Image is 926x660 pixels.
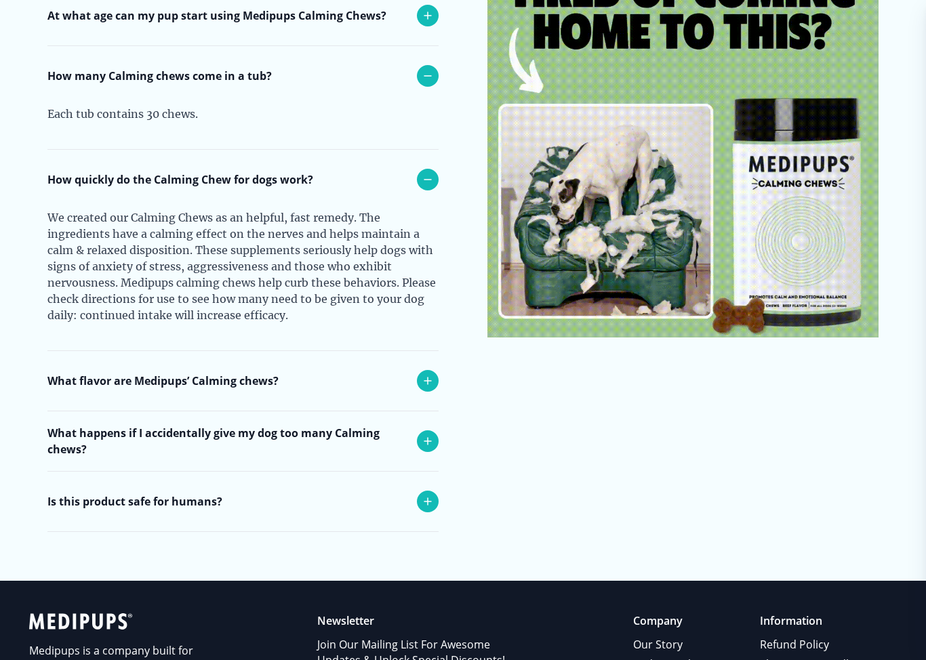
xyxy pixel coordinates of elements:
div: Please see a veterinarian as soon as possible if you accidentally give too many. If you’re unsure... [47,471,439,547]
p: At what age can my pup start using Medipups Calming Chews? [47,7,386,24]
p: Newsletter [317,613,521,629]
div: All our products are intended to be consumed by dogs and are not safe for human consumption. Plea... [47,531,439,591]
div: Our calming soft chews are an amazing solution for dogs of any breed. This chew is to be given to... [47,45,439,138]
a: Refund Policy [760,635,866,655]
a: Our Story [633,635,711,655]
p: How quickly do the Calming Chew for dogs work? [47,171,313,188]
p: Is this product safe for humans? [47,493,222,510]
p: Information [760,613,866,629]
p: Company [633,613,711,629]
div: Beef Flavored: Our chews will leave your pup begging for MORE! [47,411,439,454]
p: How many Calming chews come in a tub? [47,68,272,84]
p: What happens if I accidentally give my dog too many Calming chews? [47,425,410,457]
div: We created our Calming Chews as an helpful, fast remedy. The ingredients have a calming effect on... [47,209,439,350]
div: Each tub contains 30 chews. [47,106,439,149]
p: What flavor are Medipups’ Calming chews? [47,373,279,389]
